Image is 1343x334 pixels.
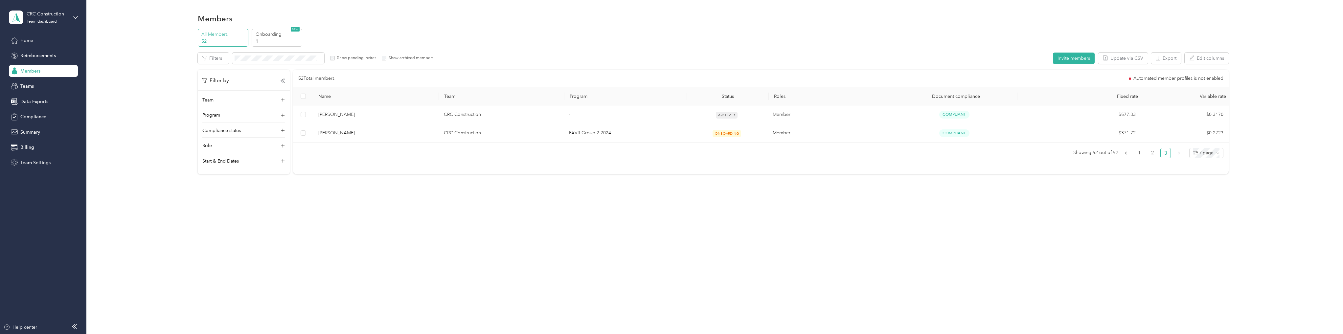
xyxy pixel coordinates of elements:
[1141,105,1229,124] td: $0.3170
[767,105,893,124] td: Member
[1121,148,1131,158] li: Previous Page
[939,111,969,118] span: Compliant
[1193,148,1219,158] span: 25 / page
[313,105,439,124] td: George A. Higgins
[899,94,1012,99] div: Document compliance
[1016,105,1141,124] td: $577.33
[716,112,738,119] span: ARCHIVED
[564,105,686,124] td: -
[20,98,48,105] span: Data Exports
[198,15,233,22] h1: Members
[298,75,334,82] p: 52 Total members
[564,124,686,143] td: FAVR Group 2 2024
[20,159,51,166] span: Team Settings
[1161,148,1171,158] a: 3
[1017,87,1143,105] th: Fixed rate
[20,129,40,136] span: Summary
[1147,148,1158,158] li: 2
[1177,151,1181,155] span: right
[313,87,439,105] th: Name
[564,87,687,105] th: Program
[1173,148,1184,158] li: Next Page
[1151,53,1181,64] button: Export
[439,105,564,124] td: CRC Construction
[1124,151,1128,155] span: left
[1160,148,1171,158] li: 3
[386,55,433,61] label: Show archived members
[1185,53,1229,64] button: Edit columns
[202,77,229,85] p: Filter by
[335,55,376,61] label: Show pending invites
[256,38,300,45] p: 1
[202,112,220,119] p: Program
[439,124,564,143] td: CRC Construction
[201,31,246,38] p: All Members
[939,129,969,137] span: Compliant
[1073,148,1118,158] span: Showing 52 out of 52
[1134,148,1144,158] a: 1
[318,94,434,99] span: Name
[20,113,46,120] span: Compliance
[20,68,40,75] span: Members
[767,124,893,143] td: Member
[20,144,34,151] span: Billing
[1143,87,1231,105] th: Variable rate
[27,11,68,17] div: CRC Construction
[4,324,37,331] button: Help center
[1189,148,1223,158] div: Page Size
[318,129,433,137] span: [PERSON_NAME]
[291,27,300,32] span: NEW
[20,52,56,59] span: Reimbursements
[713,130,741,137] span: ONBOARDING
[198,53,229,64] button: Filters
[20,37,33,44] span: Home
[1053,53,1095,64] button: Invite members
[1098,53,1148,64] button: Update via CSV
[313,124,439,143] td: Jenya Gunnell
[686,124,767,143] td: ONBOARDING
[439,87,565,105] th: Team
[687,87,769,105] th: Status
[769,87,895,105] th: Roles
[318,111,433,118] span: [PERSON_NAME]
[1173,148,1184,158] button: right
[202,158,239,165] p: Start & End Dates
[1148,148,1157,158] a: 2
[20,83,34,90] span: Teams
[202,97,214,103] p: Team
[256,31,300,38] p: Onboarding
[27,20,57,24] div: Team dashboard
[202,127,241,134] p: Compliance status
[1306,297,1343,334] iframe: Everlance-gr Chat Button Frame
[1133,76,1223,81] span: Automated member profiles is not enabled
[1141,124,1229,143] td: $0.2723
[1121,148,1131,158] button: left
[202,142,212,149] p: Role
[201,38,246,45] p: 52
[1016,124,1141,143] td: $371.72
